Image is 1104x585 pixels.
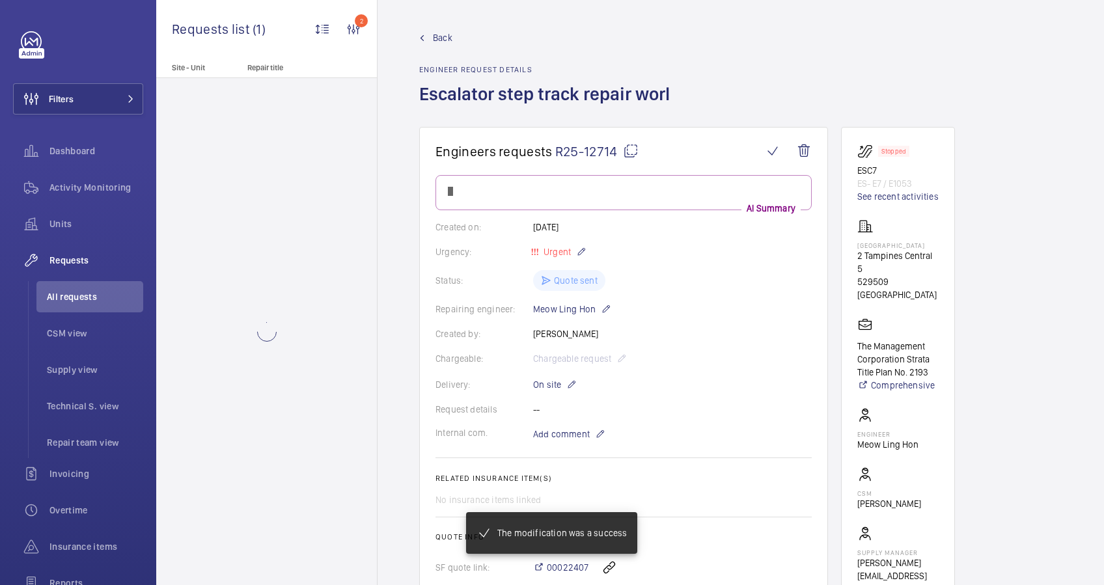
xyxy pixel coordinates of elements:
p: 529509 [GEOGRAPHIC_DATA] [857,275,939,301]
span: Supply view [47,363,143,376]
span: Activity Monitoring [49,181,143,194]
span: All requests [47,290,143,303]
p: AI Summary [741,202,801,215]
span: Repair team view [47,436,143,449]
h1: Escalator step track repair worl [419,82,678,127]
p: 2 Tampines Central 5 [857,249,939,275]
span: Units [49,217,143,230]
span: Overtime [49,504,143,517]
a: See recent activities [857,190,939,203]
span: Requests list [172,21,253,37]
p: ESC7 [857,164,939,177]
p: [GEOGRAPHIC_DATA] [857,241,939,249]
p: Site - Unit [156,63,242,72]
span: Requests [49,254,143,267]
span: Back [433,31,452,44]
p: On site [533,377,577,392]
img: escalator.svg [857,143,878,159]
h2: Engineer request details [419,65,678,74]
span: Filters [49,92,74,105]
p: Repair title [247,63,333,72]
span: Urgent [541,247,571,257]
p: The modification was a success [497,526,627,539]
p: Engineer [857,430,918,438]
span: CSM view [47,327,143,340]
span: Insurance items [49,540,143,553]
span: R25-12714 [555,143,639,159]
p: Stopped [881,149,906,154]
span: Add comment [533,428,590,441]
span: Dashboard [49,144,143,157]
p: Meow Ling Hon [533,301,611,317]
button: Filters [13,83,143,115]
p: Supply manager [857,549,939,556]
p: Meow Ling Hon [857,438,918,451]
p: ES- E7 / E1053 [857,177,939,190]
span: Technical S. view [47,400,143,413]
span: Engineers requests [435,143,553,159]
p: [PERSON_NAME] [857,497,921,510]
span: Invoicing [49,467,143,480]
a: Comprehensive [857,379,939,392]
h2: Related insurance item(s) [435,474,812,483]
p: CSM [857,489,921,497]
p: The Management Corporation Strata Title Plan No. 2193 [857,340,939,379]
